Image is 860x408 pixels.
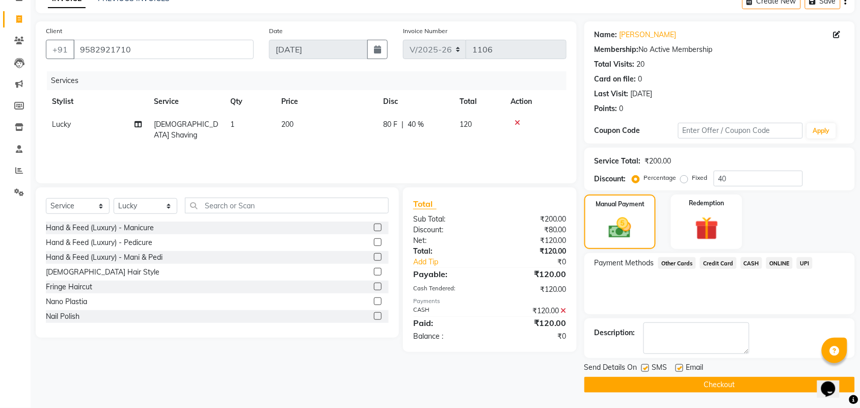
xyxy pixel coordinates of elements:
img: _gift.svg [688,214,726,243]
iframe: chat widget [817,367,850,398]
div: ₹200.00 [490,214,574,225]
div: ₹200.00 [645,156,671,167]
label: Redemption [689,199,724,208]
span: Lucky [52,120,71,129]
div: CASH [406,306,490,316]
span: Send Details On [584,362,637,375]
div: ₹120.00 [490,268,574,280]
div: Fringe Haircut [46,282,92,292]
div: No Active Membership [595,44,845,55]
span: 120 [460,120,472,129]
div: ₹120.00 [490,306,574,316]
div: ₹80.00 [490,225,574,235]
div: Nano Plastia [46,296,87,307]
div: ₹120.00 [490,284,574,295]
div: Net: [406,235,490,246]
div: Payments [413,297,567,306]
div: Cash Tendered: [406,284,490,295]
label: Client [46,26,62,36]
div: Balance : [406,331,490,342]
label: Percentage [644,173,677,182]
button: +91 [46,40,74,59]
div: Coupon Code [595,125,678,136]
div: Payable: [406,268,490,280]
span: Payment Methods [595,258,654,268]
div: Hand & Feed (Luxury) - Manicure [46,223,154,233]
th: Total [453,90,504,113]
div: ₹120.00 [490,246,574,257]
span: Other Cards [658,257,696,269]
div: Last Visit: [595,89,629,99]
th: Action [504,90,567,113]
span: SMS [652,362,667,375]
span: Credit Card [700,257,737,269]
div: Hand & Feed (Luxury) - Pedicure [46,237,152,248]
div: Total Visits: [595,59,635,70]
div: 0 [620,103,624,114]
a: [PERSON_NAME] [620,30,677,40]
input: Enter Offer / Coupon Code [678,123,803,139]
div: ₹120.00 [490,235,574,246]
th: Price [275,90,377,113]
span: 80 F [383,119,397,130]
div: Total: [406,246,490,257]
input: Search by Name/Mobile/Email/Code [73,40,254,59]
span: Total [413,199,437,209]
span: 40 % [408,119,424,130]
th: Disc [377,90,453,113]
div: Paid: [406,317,490,329]
span: Email [686,362,704,375]
div: Points: [595,103,617,114]
div: 0 [638,74,642,85]
img: _cash.svg [602,215,638,241]
div: Sub Total: [406,214,490,225]
th: Qty [224,90,275,113]
span: UPI [797,257,813,269]
div: Services [47,71,574,90]
div: Nail Polish [46,311,79,322]
button: Apply [807,123,836,139]
div: Card on file: [595,74,636,85]
label: Fixed [692,173,708,182]
div: Membership: [595,44,639,55]
button: Checkout [584,377,855,393]
span: [DEMOGRAPHIC_DATA] Shaving [154,120,218,140]
input: Search or Scan [185,198,389,213]
div: Service Total: [595,156,641,167]
label: Date [269,26,283,36]
span: CASH [741,257,763,269]
span: ONLINE [766,257,793,269]
div: Name: [595,30,617,40]
div: Hand & Feed (Luxury) - Mani & Pedi [46,252,163,263]
span: 1 [230,120,234,129]
div: ₹0 [490,331,574,342]
th: Stylist [46,90,148,113]
div: 20 [637,59,645,70]
a: Add Tip [406,257,504,267]
div: ₹0 [504,257,574,267]
div: [DATE] [631,89,653,99]
div: Discount: [595,174,626,184]
div: [DEMOGRAPHIC_DATA] Hair Style [46,267,159,278]
span: | [401,119,404,130]
div: ₹120.00 [490,317,574,329]
span: 200 [281,120,293,129]
div: Description: [595,328,635,338]
th: Service [148,90,224,113]
label: Manual Payment [596,200,644,209]
div: Discount: [406,225,490,235]
label: Invoice Number [403,26,447,36]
